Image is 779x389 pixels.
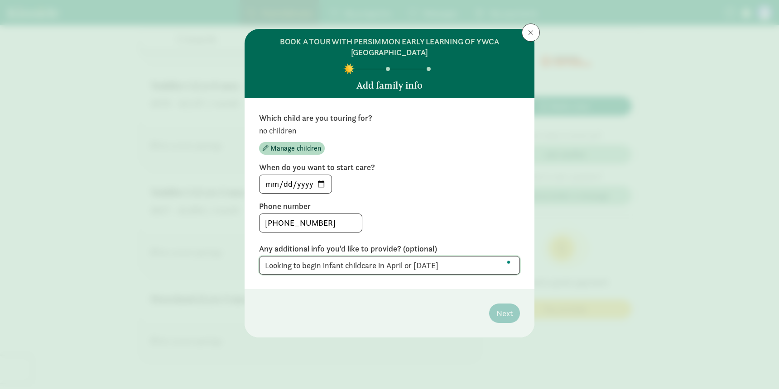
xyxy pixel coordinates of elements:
label: Any additional info you'd like to provide? (optional) [259,243,520,254]
input: 5555555555 [260,214,362,232]
button: Next [489,304,520,323]
h5: Add family info [356,80,423,91]
textarea: To enrich screen reader interactions, please activate Accessibility in Grammarly extension settings [259,256,520,275]
span: Manage children [270,143,321,154]
label: When do you want to start care? [259,162,520,173]
h6: BOOK A TOUR WITH PERSIMMON EARLY LEARNING OF YWCA [GEOGRAPHIC_DATA] [259,36,520,58]
button: Manage children [259,142,325,155]
p: no children [259,125,520,136]
label: Phone number [259,201,520,212]
span: Next [496,307,513,319]
label: Which child are you touring for? [259,113,520,123]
